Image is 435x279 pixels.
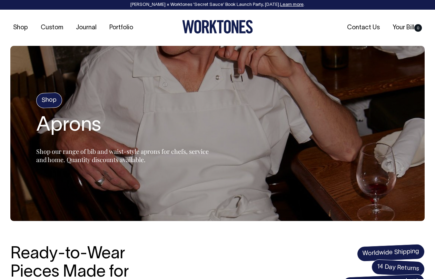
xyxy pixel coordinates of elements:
[73,22,99,33] a: Journal
[38,22,66,33] a: Custom
[10,22,31,33] a: Shop
[36,147,209,164] span: Shop our range of bib and waist-style aprons for chefs, service and home. Quantity discounts avai...
[357,244,425,262] span: Worldwide Shipping
[36,92,62,109] h4: Shop
[344,22,383,33] a: Contact Us
[390,22,425,33] a: Your Bill0
[280,3,304,7] a: Learn more
[36,115,209,137] h2: Aprons
[414,24,422,32] span: 0
[7,2,428,7] div: [PERSON_NAME] × Worktones ‘Secret Sauce’ Book Launch Party, [DATE]. .
[107,22,136,33] a: Portfolio
[371,259,425,277] span: 14 Day Returns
